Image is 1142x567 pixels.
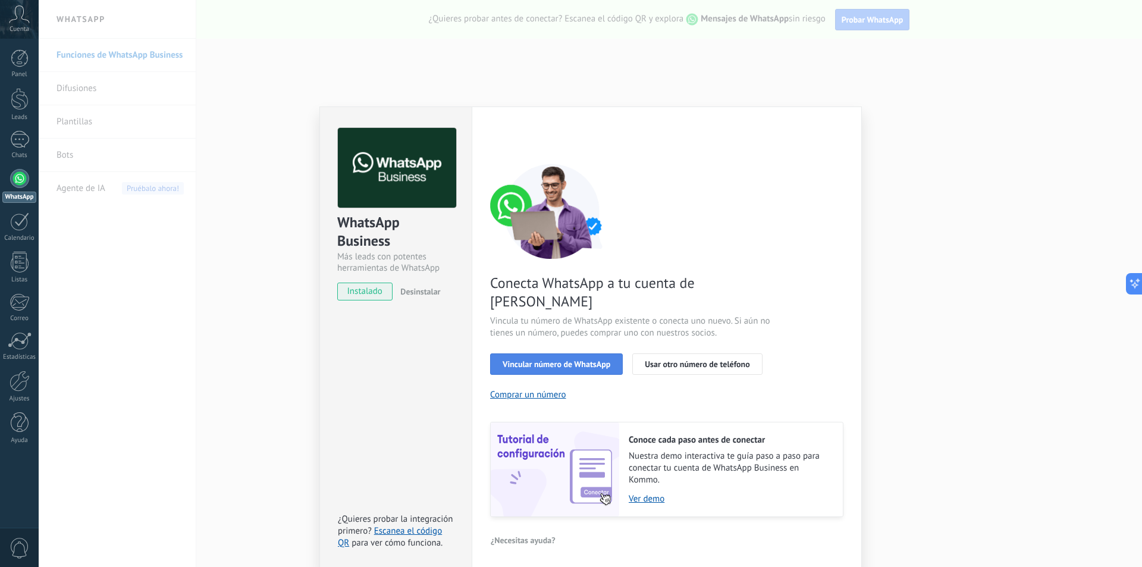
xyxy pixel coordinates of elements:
[338,513,453,537] span: ¿Quieres probar la integración primero?
[645,360,749,368] span: Usar otro número de teléfono
[629,493,831,505] a: Ver demo
[338,283,392,300] span: instalado
[2,71,37,79] div: Panel
[629,450,831,486] span: Nuestra demo interactiva te guía paso a paso para conectar tu cuenta de WhatsApp Business en Kommo.
[2,353,37,361] div: Estadísticas
[490,164,615,259] img: connect number
[632,353,762,375] button: Usar otro número de teléfono
[2,234,37,242] div: Calendario
[337,213,454,251] div: WhatsApp Business
[400,286,440,297] span: Desinstalar
[338,525,442,549] a: Escanea el código QR
[2,395,37,403] div: Ajustes
[491,536,556,544] span: ¿Necesitas ayuda?
[490,389,566,400] button: Comprar un número
[490,531,556,549] button: ¿Necesitas ayuda?
[352,537,443,549] span: para ver cómo funciona.
[338,128,456,208] img: logo_main.png
[2,192,36,203] div: WhatsApp
[2,437,37,444] div: Ayuda
[396,283,440,300] button: Desinstalar
[2,276,37,284] div: Listas
[337,251,454,274] div: Más leads con potentes herramientas de WhatsApp
[490,315,773,339] span: Vincula tu número de WhatsApp existente o conecta uno nuevo. Si aún no tienes un número, puedes c...
[2,114,37,121] div: Leads
[2,152,37,159] div: Chats
[2,315,37,322] div: Correo
[503,360,610,368] span: Vincular número de WhatsApp
[10,26,29,33] span: Cuenta
[490,353,623,375] button: Vincular número de WhatsApp
[490,274,773,311] span: Conecta WhatsApp a tu cuenta de [PERSON_NAME]
[629,434,831,446] h2: Conoce cada paso antes de conectar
